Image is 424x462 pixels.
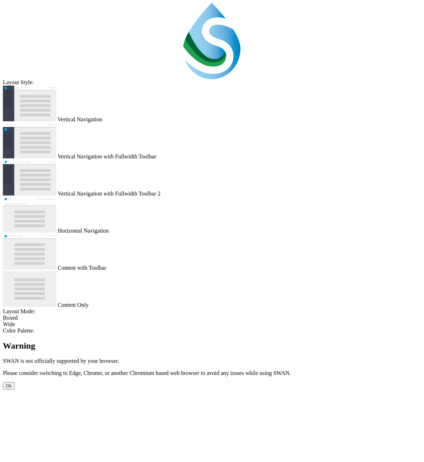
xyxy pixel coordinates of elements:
[3,123,421,160] md-radio-button: Vertical Navigation with Fullwidth Toolbar
[3,234,421,271] md-radio-button: Content with Toolbar
[3,271,421,308] md-radio-button: Content Only
[3,197,56,233] img: horizontal-nav.jpg
[3,79,421,86] div: Layout Style:
[3,197,421,234] md-radio-button: Horizontal Navigation
[3,382,15,390] button: Ok
[3,123,56,158] img: vertical-nav-with-full-toolbar.jpg
[3,315,421,321] md-radio-button: Boxed
[3,234,56,270] img: content-with-toolbar.jpg
[3,328,421,334] div: Color Palette:
[3,321,421,328] md-radio-button: Wide
[58,153,156,159] span: Vertical Navigation with Fullwidth Toolbar
[3,160,56,196] img: vertical-nav-with-full-toolbar-2.jpg
[183,3,241,79] img: SWAN-Landscape-Logo-Colour-drop.png
[3,160,421,197] md-radio-button: Vertical Navigation with Fullwidth Toolbar 2
[3,341,421,389] md-dialog: Warning
[58,302,89,308] span: Content Only
[58,191,161,197] span: Vertical Navigation with Fullwidth Toolbar 2
[58,265,106,271] span: Content with Toolbar
[3,86,56,121] img: vertical-nav.jpg
[3,370,421,376] p: Please consider switching to Edge, Chrome, or another Chromium based web browser to avoid any iss...
[3,271,56,307] img: content-only.jpg
[3,358,421,364] p: SWAN is not officially supported by your browser.
[3,341,421,351] h2: Warning
[3,86,421,123] md-radio-button: Vertical Navigation
[58,228,109,234] span: Horizontal Navigation
[3,308,421,315] div: Layout Mode:
[58,116,102,122] span: Vertical Navigation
